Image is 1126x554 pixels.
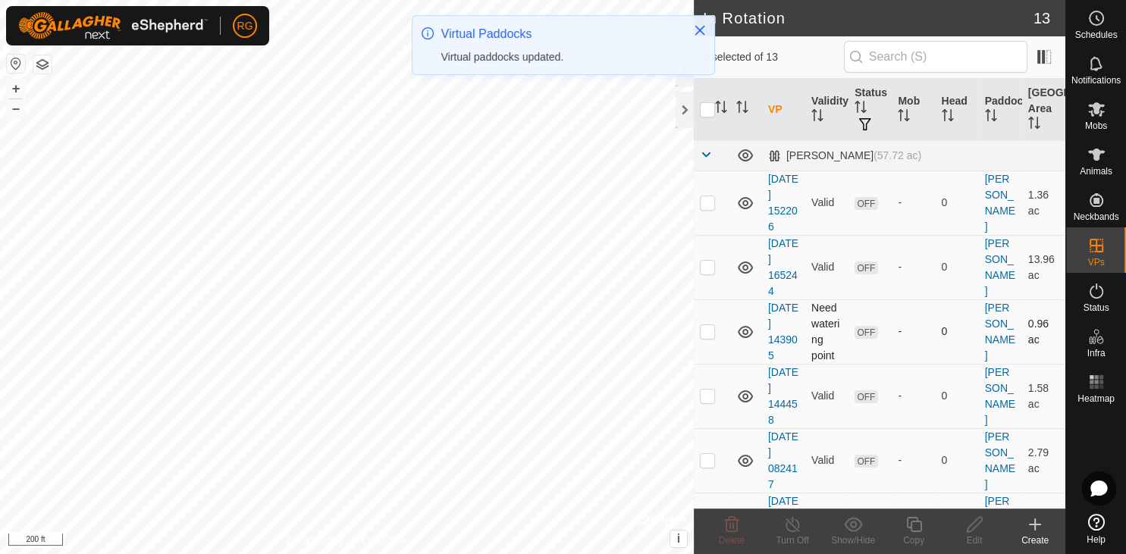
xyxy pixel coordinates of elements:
span: OFF [855,326,877,339]
td: Need watering point [805,299,848,364]
span: Infra [1087,349,1105,358]
td: 0 [936,299,979,364]
th: Head [936,79,979,141]
button: – [7,99,25,117]
th: Paddock [979,79,1022,141]
td: 1.58 ac [1022,364,1065,428]
div: - [898,259,929,275]
span: Notifications [1071,76,1121,85]
td: 0 [936,171,979,235]
td: 0 [936,235,979,299]
span: RG [237,18,253,34]
td: 1.36 ac [1022,171,1065,235]
span: Schedules [1074,30,1117,39]
input: Search (S) [844,41,1027,73]
p-sorticon: Activate to sort [736,103,748,115]
a: [PERSON_NAME] [985,237,1015,297]
span: Animals [1080,167,1112,176]
span: OFF [855,455,877,468]
div: Virtual Paddocks [441,25,678,43]
div: - [898,452,929,468]
a: [PERSON_NAME] [985,302,1015,362]
span: Status [1083,303,1109,312]
td: Valid [805,235,848,299]
a: Privacy Policy [287,534,343,548]
a: [PERSON_NAME] [985,430,1015,490]
span: 0 selected of 13 [703,49,844,65]
p-sorticon: Activate to sort [985,111,997,124]
span: i [677,532,680,545]
p-sorticon: Activate to sort [898,111,910,124]
div: [PERSON_NAME] [768,149,921,162]
button: Close [689,20,710,41]
div: - [898,388,929,404]
div: - [898,324,929,340]
span: VPs [1087,258,1104,267]
td: Valid [805,171,848,235]
td: 13.96 ac [1022,235,1065,299]
span: Help [1087,535,1106,544]
th: Status [848,79,892,141]
th: [GEOGRAPHIC_DATA] Area [1022,79,1065,141]
button: i [670,531,687,547]
p-sorticon: Activate to sort [942,111,954,124]
span: OFF [855,197,877,210]
th: Validity [805,79,848,141]
td: 2.79 ac [1022,428,1065,493]
th: VP [762,79,805,141]
span: Delete [719,535,745,546]
td: 0 [936,428,979,493]
a: [DATE] 082417 [768,430,798,490]
span: (57.72 ac) [874,149,921,161]
div: Virtual paddocks updated. [441,49,678,65]
button: + [7,80,25,98]
td: 0.96 ac [1022,299,1065,364]
div: Create [1005,534,1065,547]
div: Turn Off [762,534,823,547]
a: [DATE] 144458 [768,366,798,426]
p-sorticon: Activate to sort [715,103,727,115]
button: Reset Map [7,55,25,73]
span: 13 [1033,7,1050,30]
span: Mobs [1085,121,1107,130]
div: Show/Hide [823,534,883,547]
p-sorticon: Activate to sort [811,111,823,124]
a: [DATE] 143905 [768,302,798,362]
button: Map Layers [33,55,52,74]
div: Copy [883,534,944,547]
p-sorticon: Activate to sort [855,103,867,115]
span: OFF [855,261,877,274]
th: Mob [892,79,935,141]
a: [DATE] 152206 [768,173,798,233]
a: Contact Us [362,534,406,548]
span: OFF [855,390,877,403]
img: Gallagher Logo [18,12,208,39]
a: Help [1066,508,1126,550]
a: [PERSON_NAME] [985,366,1015,426]
td: Valid [805,364,848,428]
span: Heatmap [1077,394,1115,403]
a: [PERSON_NAME] [985,173,1015,233]
td: 0 [936,364,979,428]
td: Valid [805,428,848,493]
div: - [898,195,929,211]
span: Neckbands [1073,212,1118,221]
a: [DATE] 165244 [768,237,798,297]
h2: In Rotation [703,9,1033,27]
p-sorticon: Activate to sort [1028,119,1040,131]
div: Edit [944,534,1005,547]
